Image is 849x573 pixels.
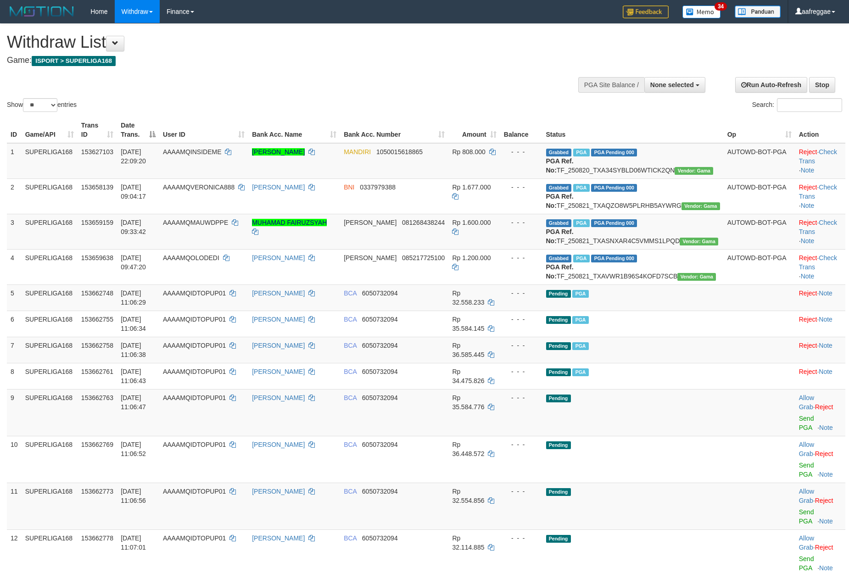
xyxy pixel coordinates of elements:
span: · [799,488,815,504]
span: Rp 32.554.856 [452,488,484,504]
a: [PERSON_NAME] [252,254,305,261]
span: [PERSON_NAME] [344,219,397,226]
span: BCA [344,342,357,349]
span: AAAAMQMAUWDPPE [163,219,228,226]
span: Pending [546,342,571,350]
a: Reject [815,497,833,504]
span: AAAAMQIDTOPUP01 [163,488,226,495]
span: Vendor URL: https://trx31.1velocity.biz [677,273,716,281]
td: 5 [7,284,22,311]
span: [DATE] 11:06:47 [121,394,146,411]
div: - - - [504,393,539,402]
a: Note [819,564,833,572]
td: AUTOWD-BOT-PGA [724,178,795,214]
div: - - - [504,218,539,227]
span: Rp 32.114.885 [452,534,484,551]
a: [PERSON_NAME] [252,441,305,448]
span: [DATE] 11:06:29 [121,289,146,306]
span: BCA [344,394,357,401]
a: Run Auto-Refresh [735,77,807,93]
span: 153662748 [81,289,113,297]
td: 6 [7,311,22,337]
span: Marked by aafnonsreyleab [573,255,589,262]
span: MANDIRI [344,148,371,156]
span: [DATE] 11:06:34 [121,316,146,332]
a: Allow Grab [799,441,814,457]
span: Marked by aafmaster [572,290,588,298]
td: SUPERLIGA168 [22,363,78,389]
span: [DATE] 11:06:38 [121,342,146,358]
td: 8 [7,363,22,389]
th: Action [795,117,845,143]
td: · [795,389,845,436]
span: [DATE] 11:06:56 [121,488,146,504]
span: 153662758 [81,342,113,349]
span: 153662773 [81,488,113,495]
td: TF_250820_TXA34SYBLD06WTICK2QN [542,143,724,179]
span: None selected [650,81,694,89]
td: · · [795,214,845,249]
th: Amount: activate to sort column ascending [448,117,500,143]
a: Reject [799,254,817,261]
th: Trans ID: activate to sort column ascending [78,117,117,143]
span: Grabbed [546,255,572,262]
span: · [799,394,815,411]
a: Allow Grab [799,394,814,411]
h1: Withdraw List [7,33,557,51]
span: Copy 1050015618865 to clipboard [376,148,423,156]
div: PGA Site Balance / [578,77,644,93]
td: 10 [7,436,22,483]
span: BCA [344,488,357,495]
a: [PERSON_NAME] [252,148,305,156]
span: Vendor URL: https://trx31.1velocity.biz [675,167,713,175]
span: Pending [546,290,571,298]
th: User ID: activate to sort column ascending [159,117,248,143]
td: SUPERLIGA168 [22,389,78,436]
a: Check Trans [799,184,837,200]
a: Note [819,368,832,375]
a: Note [819,471,833,478]
span: Copy 6050732094 to clipboard [362,534,398,542]
td: · [795,311,845,337]
span: 153662769 [81,441,113,448]
b: PGA Ref. No: [546,263,574,280]
th: Date Trans.: activate to sort column descending [117,117,159,143]
span: AAAAMQOLODEDI [163,254,219,261]
span: Pending [546,368,571,376]
td: · [795,284,845,311]
td: 11 [7,483,22,529]
td: 1 [7,143,22,179]
span: Pending [546,316,571,324]
a: Reject [799,289,817,297]
span: Marked by aafchoeunmanni [573,219,589,227]
span: Grabbed [546,219,572,227]
span: AAAAMQIDTOPUP01 [163,534,226,542]
a: Reject [799,184,817,191]
span: BNI [344,184,354,191]
a: Send PGA [799,415,814,431]
span: 153659638 [81,254,113,261]
td: · [795,337,845,363]
span: 153659159 [81,219,113,226]
span: AAAAMQINSIDEME [163,148,222,156]
span: 153662763 [81,394,113,401]
div: - - - [504,534,539,543]
th: Bank Acc. Number: activate to sort column ascending [340,117,448,143]
span: Vendor URL: https://trx31.1velocity.biz [680,238,718,245]
span: Rp 32.558.233 [452,289,484,306]
td: 3 [7,214,22,249]
span: 153662761 [81,368,113,375]
span: Rp 35.584.776 [452,394,484,411]
div: - - - [504,289,539,298]
span: [DATE] 11:06:43 [121,368,146,384]
div: - - - [504,367,539,376]
td: TF_250821_TXAVWR1B96S4KOFD7SCB [542,249,724,284]
div: - - - [504,315,539,324]
td: 2 [7,178,22,214]
b: PGA Ref. No: [546,228,574,245]
td: · · [795,249,845,284]
div: - - - [504,440,539,449]
span: Copy 6050732094 to clipboard [362,368,398,375]
td: SUPERLIGA168 [22,311,78,337]
span: Copy 6050732094 to clipboard [362,289,398,297]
